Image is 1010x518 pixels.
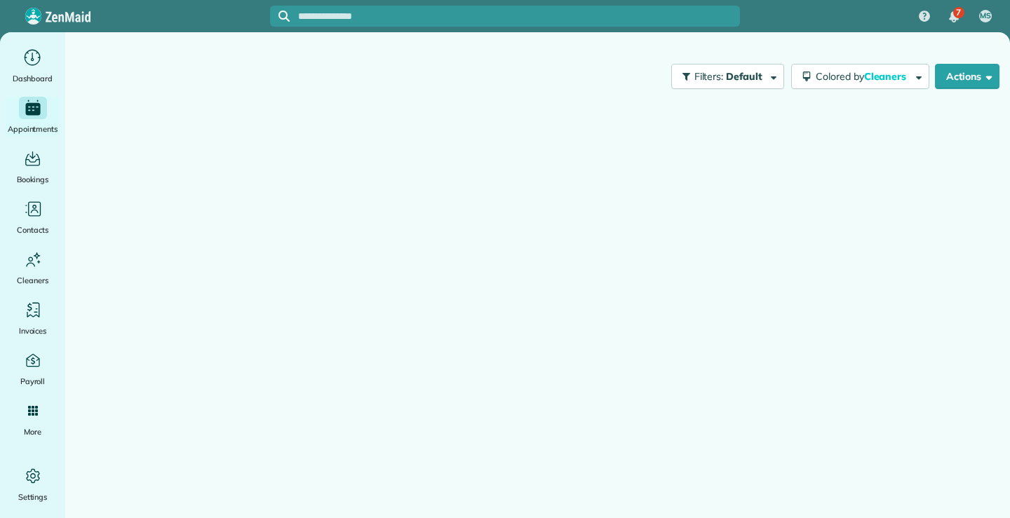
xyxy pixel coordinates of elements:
[939,1,969,32] div: 7 unread notifications
[17,172,49,186] span: Bookings
[6,349,60,388] a: Payroll
[864,70,909,83] span: Cleaners
[726,70,763,83] span: Default
[19,324,47,338] span: Invoices
[6,465,60,504] a: Settings
[694,70,724,83] span: Filters:
[791,64,929,89] button: Colored byCleaners
[6,248,60,287] a: Cleaners
[18,490,48,504] span: Settings
[6,97,60,136] a: Appointments
[671,64,784,89] button: Filters: Default
[6,147,60,186] a: Bookings
[17,273,48,287] span: Cleaners
[935,64,999,89] button: Actions
[6,198,60,237] a: Contacts
[278,11,290,22] svg: Focus search
[980,11,991,22] span: MS
[956,7,961,18] span: 7
[24,425,41,439] span: More
[6,46,60,86] a: Dashboard
[8,122,58,136] span: Appointments
[17,223,48,237] span: Contacts
[20,374,46,388] span: Payroll
[270,11,290,22] button: Focus search
[6,299,60,338] a: Invoices
[816,70,911,83] span: Colored by
[664,64,784,89] a: Filters: Default
[13,71,53,86] span: Dashboard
